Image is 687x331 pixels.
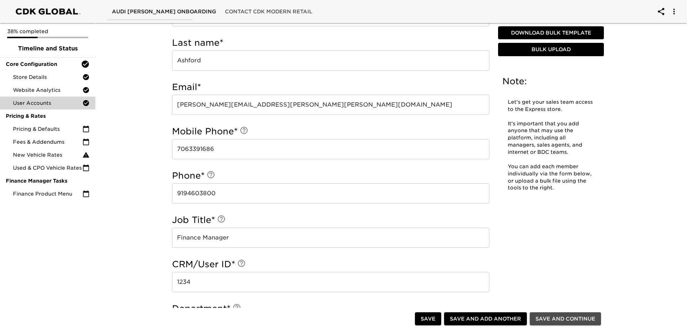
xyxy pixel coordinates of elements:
[13,125,82,133] span: Pricing & Defaults
[6,112,90,120] span: Pricing & Rates
[13,86,82,94] span: Website Analytics
[6,177,90,184] span: Finance Manager Tasks
[415,312,441,326] button: Save
[498,43,604,57] button: Bulk Upload
[172,259,489,270] h5: CRM/User ID
[172,214,489,226] h5: Job Title
[172,228,489,248] input: Example: Sales Manager, Sales Agent, GM
[6,44,90,53] span: Timeline and Status
[172,139,489,159] input: Example: 123-456-7890
[172,170,489,182] h5: Phone
[501,28,601,37] span: Download Bulk Template
[508,120,594,156] p: It's important that you add anyone that may use the platform, including all managers, sales agent...
[13,190,82,197] span: Finance Product Menu
[13,99,82,107] span: User Accounts
[530,312,601,326] button: Save and Continue
[444,312,527,326] button: Save and Add Another
[508,99,594,113] p: Let's get your sales team access to the Express store.
[172,303,489,314] h5: Department
[652,3,670,20] button: account of current user
[225,7,312,16] span: Contact CDK Modern Retail
[13,138,82,146] span: Fees & Addendums
[498,26,604,40] button: Download Bulk Template
[501,45,601,54] span: Bulk Upload
[421,314,435,323] span: Save
[172,81,489,93] h5: Email
[172,183,489,203] input: Example: 310-555-1234 ex. 012
[508,163,594,192] p: You can add each member individually via the form below, or upload a bulk file using the tools to...
[502,76,600,87] h5: Note:
[112,7,216,16] span: Audi [PERSON_NAME] Onboarding
[535,314,595,323] span: Save and Continue
[172,37,489,49] h5: Last name
[7,28,88,35] p: 38% completed
[665,3,683,20] button: account of current user
[172,126,489,137] h5: Mobile Phone
[13,151,82,158] span: New Vehicle Rates
[13,73,82,81] span: Store Details
[450,314,521,323] span: Save and Add Another
[6,61,81,68] span: Core Configuration
[13,164,82,171] span: Used & CPO Vehicle Rates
